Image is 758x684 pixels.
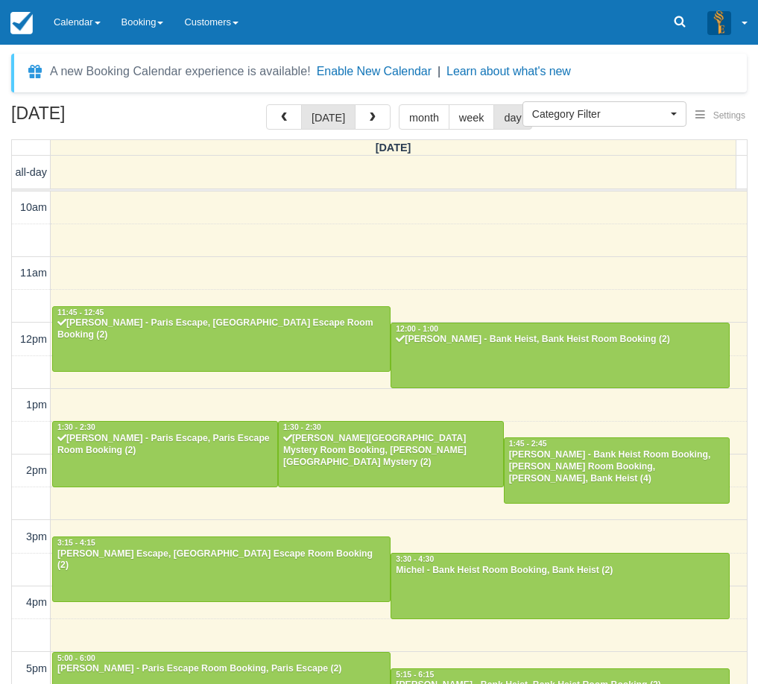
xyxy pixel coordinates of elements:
[57,423,95,431] span: 1:30 - 2:30
[522,101,686,127] button: Category Filter
[20,201,47,213] span: 10am
[57,433,274,457] div: [PERSON_NAME] - Paris Escape, Paris Escape Room Booking (2)
[10,12,33,34] img: checkfront-main-nav-mini-logo.png
[391,323,729,388] a: 12:00 - 1:00[PERSON_NAME] - Bank Heist, Bank Heist Room Booking (2)
[50,63,311,80] div: A new Booking Calendar experience is available!
[57,654,95,662] span: 5:00 - 6:00
[26,399,47,411] span: 1pm
[449,104,495,130] button: week
[20,267,47,279] span: 11am
[16,166,47,178] span: all-day
[509,440,547,448] span: 1:45 - 2:45
[57,548,386,572] div: [PERSON_NAME] Escape, [GEOGRAPHIC_DATA] Escape Room Booking (2)
[26,464,47,476] span: 2pm
[376,142,411,153] span: [DATE]
[301,104,356,130] button: [DATE]
[52,536,391,602] a: 3:15 - 4:15[PERSON_NAME] Escape, [GEOGRAPHIC_DATA] Escape Room Booking (2)
[686,105,754,127] button: Settings
[446,65,571,77] a: Learn about what's new
[52,421,278,487] a: 1:30 - 2:30[PERSON_NAME] - Paris Escape, Paris Escape Room Booking (2)
[283,423,321,431] span: 1:30 - 2:30
[396,671,434,679] span: 5:15 - 6:15
[26,596,47,608] span: 4pm
[57,663,386,675] div: [PERSON_NAME] - Paris Escape Room Booking, Paris Escape (2)
[391,553,729,618] a: 3:30 - 4:30Michel - Bank Heist Room Booking, Bank Heist (2)
[532,107,667,121] span: Category Filter
[26,531,47,542] span: 3pm
[57,308,104,317] span: 11:45 - 12:45
[493,104,531,130] button: day
[508,449,725,485] div: [PERSON_NAME] - Bank Heist Room Booking, [PERSON_NAME] Room Booking, [PERSON_NAME], Bank Heist (4)
[57,317,386,341] div: [PERSON_NAME] - Paris Escape, [GEOGRAPHIC_DATA] Escape Room Booking (2)
[26,662,47,674] span: 5pm
[11,104,200,132] h2: [DATE]
[395,334,724,346] div: [PERSON_NAME] - Bank Heist, Bank Heist Room Booking (2)
[713,110,745,121] span: Settings
[282,433,499,469] div: [PERSON_NAME][GEOGRAPHIC_DATA] Mystery Room Booking, [PERSON_NAME][GEOGRAPHIC_DATA] Mystery (2)
[396,555,434,563] span: 3:30 - 4:30
[317,64,432,79] button: Enable New Calendar
[399,104,449,130] button: month
[396,325,438,333] span: 12:00 - 1:00
[278,421,504,487] a: 1:30 - 2:30[PERSON_NAME][GEOGRAPHIC_DATA] Mystery Room Booking, [PERSON_NAME][GEOGRAPHIC_DATA] My...
[52,306,391,372] a: 11:45 - 12:45[PERSON_NAME] - Paris Escape, [GEOGRAPHIC_DATA] Escape Room Booking (2)
[20,333,47,345] span: 12pm
[707,10,731,34] img: A3
[395,565,724,577] div: Michel - Bank Heist Room Booking, Bank Heist (2)
[504,437,730,503] a: 1:45 - 2:45[PERSON_NAME] - Bank Heist Room Booking, [PERSON_NAME] Room Booking, [PERSON_NAME], Ba...
[57,539,95,547] span: 3:15 - 4:15
[438,65,440,77] span: |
